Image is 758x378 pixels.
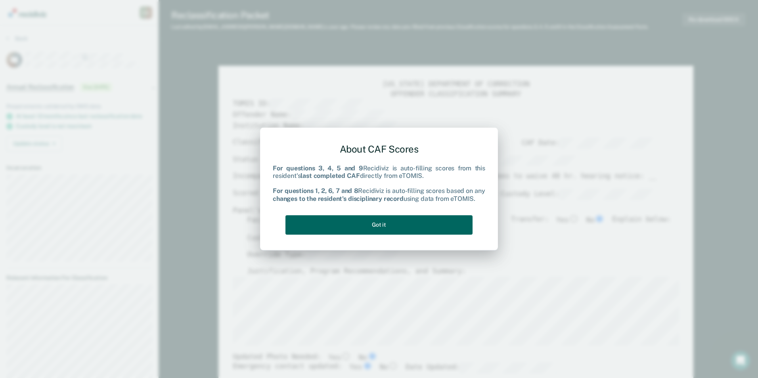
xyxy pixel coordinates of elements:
div: About CAF Scores [273,137,485,161]
div: Recidiviz is auto-filling scores from this resident's directly from eTOMIS. Recidiviz is auto-fil... [273,164,485,202]
b: For questions 1, 2, 6, 7 and 8 [273,187,358,195]
b: For questions 3, 4, 5 and 9 [273,164,363,172]
b: last completed CAF [301,172,360,179]
button: Got it [285,215,473,235]
b: changes to the resident's disciplinary record [273,195,404,202]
